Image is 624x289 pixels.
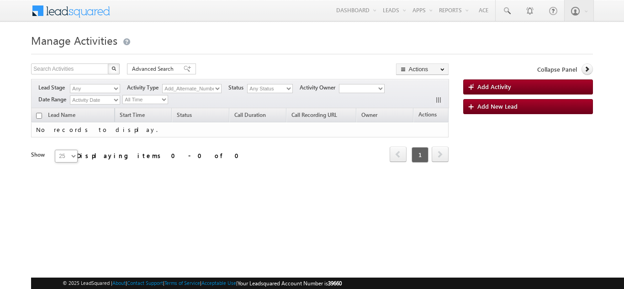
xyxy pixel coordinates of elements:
span: © 2025 LeadSquared | | | | | [63,279,342,288]
span: next [432,147,449,162]
span: Actions [414,110,441,121]
a: next [432,147,449,162]
span: 1 [412,147,428,163]
a: About [112,280,126,286]
span: Start Time [120,111,145,118]
a: prev [390,147,407,162]
span: Your Leadsquared Account Number is [238,280,342,287]
span: Owner [361,111,377,118]
input: Check all records [36,113,42,119]
a: Start Time [115,110,149,122]
a: Acceptable Use [201,280,236,286]
a: Contact Support [127,280,163,286]
span: Add Activity [477,83,511,90]
span: Collapse Panel [537,65,577,74]
div: Show [31,151,48,159]
span: Lead Name [43,110,80,122]
td: No records to display. [31,122,449,137]
span: Status [177,111,192,118]
a: Call Duration [230,110,270,122]
span: Advanced Search [132,65,176,73]
span: Activity Owner [300,84,339,92]
a: Status [172,110,196,122]
span: Manage Activities [31,33,117,47]
span: Add New Lead [477,102,518,110]
button: Actions [396,63,449,75]
span: Lead Stage [38,84,69,92]
span: Date Range [38,95,70,104]
a: Terms of Service [164,280,200,286]
span: Call Duration [234,111,266,118]
img: Search [111,66,116,71]
span: 39660 [328,280,342,287]
span: prev [390,147,407,162]
span: Call Recording URL [291,111,337,118]
span: Activity Type [127,84,162,92]
div: Displaying items 0 - 0 of 0 [77,150,244,161]
span: Status [228,84,247,92]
